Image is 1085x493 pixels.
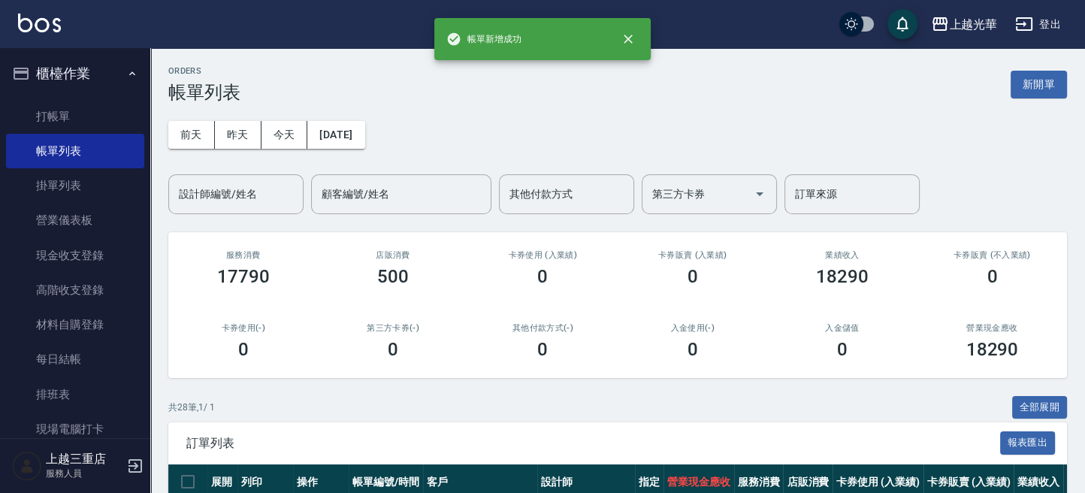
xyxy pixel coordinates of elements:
[186,323,300,333] h2: 卡券使用(-)
[816,266,869,287] h3: 18290
[1011,77,1067,91] a: 新開單
[949,15,997,34] div: 上越光華
[6,377,144,412] a: 排班表
[636,323,749,333] h2: 入金使用(-)
[238,339,249,360] h3: 0
[486,323,600,333] h2: 其他付款方式(-)
[6,99,144,134] a: 打帳單
[6,412,144,446] a: 現場電腦打卡
[1011,71,1067,98] button: 新開單
[6,307,144,342] a: 材料自購登錄
[537,266,548,287] h3: 0
[6,54,144,93] button: 櫃檯作業
[168,66,240,76] h2: ORDERS
[688,339,698,360] h3: 0
[186,436,1000,451] span: 訂單列表
[688,266,698,287] h3: 0
[6,134,144,168] a: 帳單列表
[46,467,122,480] p: 服務人員
[168,121,215,149] button: 前天
[18,14,61,32] img: Logo
[6,203,144,237] a: 營業儀表板
[261,121,308,149] button: 今天
[186,250,300,260] h3: 服務消費
[837,339,848,360] h3: 0
[1009,11,1067,38] button: 登出
[785,323,899,333] h2: 入金儲值
[1000,431,1056,455] button: 報表匯出
[6,168,144,203] a: 掛單列表
[307,121,364,149] button: [DATE]
[217,266,270,287] h3: 17790
[486,250,600,260] h2: 卡券使用 (入業績)
[612,23,645,56] button: close
[168,82,240,103] h3: 帳單列表
[46,452,122,467] h5: 上越三重店
[377,266,409,287] h3: 500
[215,121,261,149] button: 昨天
[1000,435,1056,449] a: 報表匯出
[336,323,449,333] h2: 第三方卡券(-)
[987,266,997,287] h3: 0
[966,339,1018,360] h3: 18290
[748,182,772,206] button: Open
[935,323,1049,333] h2: 營業現金應收
[1012,396,1068,419] button: 全部展開
[785,250,899,260] h2: 業績收入
[537,339,548,360] h3: 0
[887,9,917,39] button: save
[636,250,749,260] h2: 卡券販賣 (入業績)
[6,238,144,273] a: 現金收支登錄
[388,339,398,360] h3: 0
[6,342,144,377] a: 每日結帳
[6,273,144,307] a: 高階收支登錄
[925,9,1003,40] button: 上越光華
[168,401,215,414] p: 共 28 筆, 1 / 1
[12,451,42,481] img: Person
[446,32,521,47] span: 帳單新增成功
[935,250,1049,260] h2: 卡券販賣 (不入業績)
[336,250,449,260] h2: 店販消費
